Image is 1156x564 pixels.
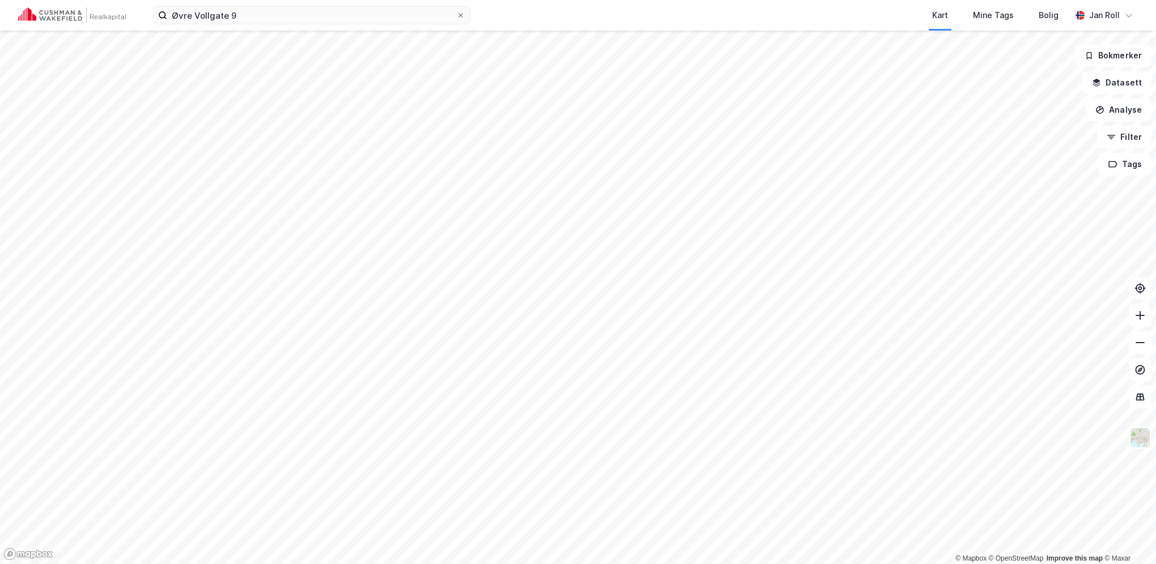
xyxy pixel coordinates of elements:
button: Bokmerker [1075,44,1151,67]
div: Mine Tags [973,8,1014,22]
div: Bolig [1039,8,1059,22]
input: Søk på adresse, matrikkel, gårdeiere, leietakere eller personer [167,7,456,24]
a: Mapbox homepage [3,548,53,561]
a: Improve this map [1047,554,1103,562]
button: Filter [1097,126,1151,148]
div: Jan Roll [1089,8,1120,22]
div: Kart [932,8,948,22]
img: cushman-wakefield-realkapital-logo.202ea83816669bd177139c58696a8fa1.svg [18,7,126,23]
div: Kontrollprogram for chat [1099,510,1156,564]
a: Mapbox [955,554,987,562]
img: Z [1129,427,1151,448]
button: Tags [1099,153,1151,176]
iframe: Chat Widget [1099,510,1156,564]
button: Datasett [1082,71,1151,94]
button: Analyse [1086,99,1151,121]
a: OpenStreetMap [989,554,1044,562]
